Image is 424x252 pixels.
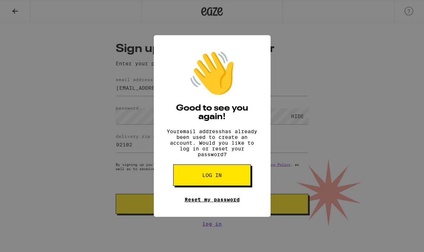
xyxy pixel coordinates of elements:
button: Log in [173,164,251,186]
div: 👋 [187,50,237,97]
h2: Good to see you again! [165,104,260,121]
a: Reset my password [185,197,240,202]
span: Log in [202,173,222,178]
span: Hi. Need any help? [4,5,52,11]
p: Your email address has already been used to create an account. Would you like to log in or reset ... [165,129,260,157]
